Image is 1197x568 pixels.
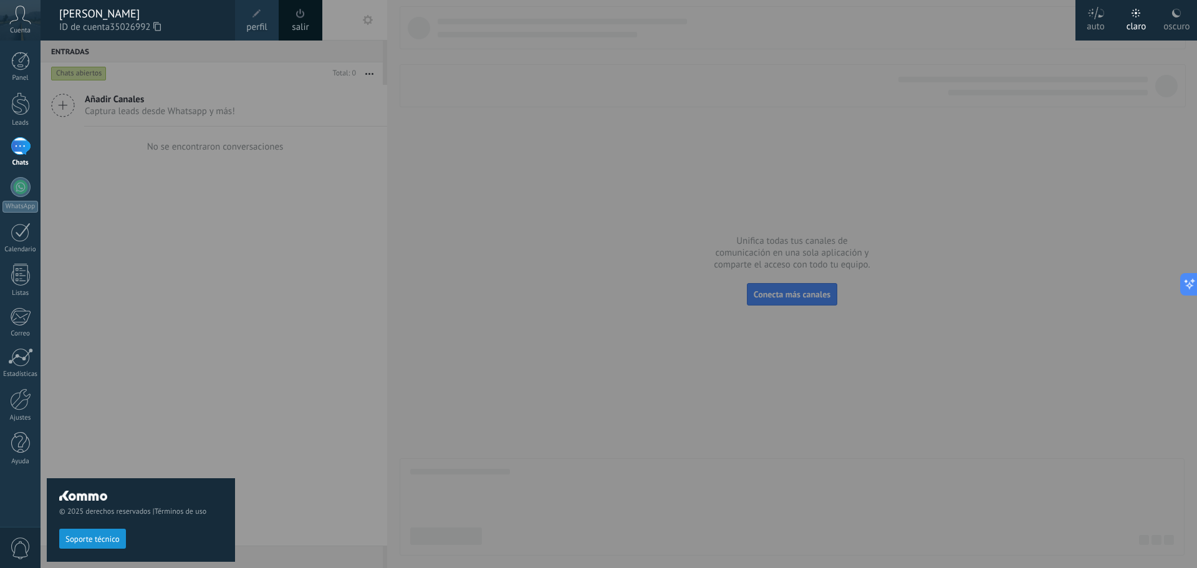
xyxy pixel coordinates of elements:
[65,535,120,544] span: Soporte técnico
[2,159,39,167] div: Chats
[2,119,39,127] div: Leads
[59,7,223,21] div: [PERSON_NAME]
[110,21,161,34] span: 35026992
[1163,8,1190,41] div: oscuro
[59,507,223,516] span: © 2025 derechos reservados |
[2,458,39,466] div: Ayuda
[59,529,126,549] button: Soporte técnico
[2,74,39,82] div: Panel
[2,289,39,297] div: Listas
[10,27,31,35] span: Cuenta
[2,414,39,422] div: Ajustes
[59,21,223,34] span: ID de cuenta
[1127,8,1147,41] div: claro
[292,21,309,34] a: salir
[155,507,206,516] a: Términos de uso
[2,201,38,213] div: WhatsApp
[1087,8,1105,41] div: auto
[59,534,126,543] a: Soporte técnico
[2,246,39,254] div: Calendario
[246,21,267,34] span: perfil
[2,370,39,378] div: Estadísticas
[2,330,39,338] div: Correo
